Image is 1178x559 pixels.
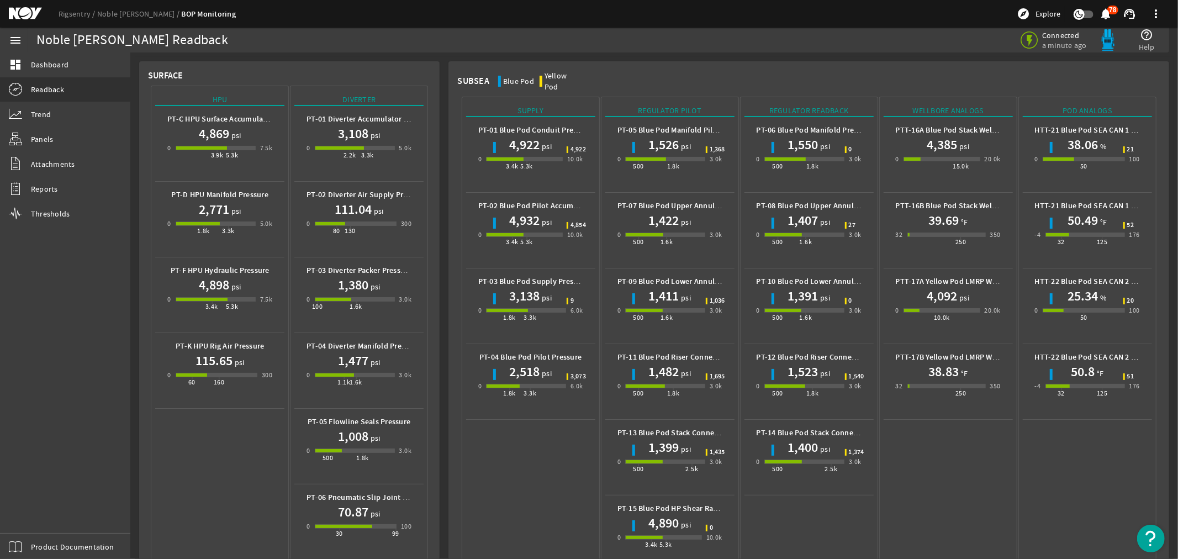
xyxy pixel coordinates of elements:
[710,229,722,240] div: 3.0k
[229,205,241,217] span: psi
[818,141,830,152] span: psi
[1035,276,1164,287] b: HTT-22 Blue Pod SEA CAN 2 Humidity
[1080,312,1087,323] div: 50
[350,377,362,388] div: 1.6k
[927,136,957,154] h1: 4,385
[661,236,673,247] div: 1.6k
[392,528,399,539] div: 99
[1127,222,1134,229] span: 52
[934,312,950,323] div: 10.0k
[478,125,592,135] b: PT-01 Blue Pod Conduit Pressure
[350,301,362,312] div: 1.6k
[985,154,1001,165] div: 20.0k
[540,141,552,152] span: psi
[260,143,273,154] div: 7.5k
[959,217,968,228] span: °F
[849,373,864,380] span: 1,540
[990,229,1001,240] div: 350
[509,363,540,381] h1: 2,518
[661,312,673,323] div: 1.6k
[338,503,368,521] h1: 70.87
[307,341,420,351] b: PT-04 Diverter Manifold Pressure
[478,276,589,287] b: PT-03 Blue Pod Supply Pressure
[1035,201,1176,211] b: HTT-21 Blue Pod SEA CAN 1 Temperature
[567,229,583,240] div: 10.0k
[1035,352,1176,362] b: HTT-22 Blue Pod SEA CAN 2 Temperature
[229,281,241,292] span: psi
[59,9,97,19] a: Rigsentry
[1035,305,1038,316] div: 0
[928,212,959,229] h1: 39.69
[710,298,725,304] span: 1,036
[31,208,70,219] span: Thresholds
[825,463,838,474] div: 2.5k
[167,294,171,305] div: 0
[229,130,241,141] span: psi
[36,35,228,46] div: Noble [PERSON_NAME] Readback
[478,305,482,316] div: 0
[479,352,582,362] b: PT-04 Blue Pod Pilot Pressure
[1042,40,1089,50] span: a minute ago
[1071,363,1095,381] h1: 50.8
[197,225,210,236] div: 1.8k
[466,105,595,117] div: Supply
[211,150,224,161] div: 3.9k
[806,388,819,399] div: 1.8k
[307,370,310,381] div: 0
[757,276,892,287] b: PT-10 Blue Pod Lower Annular Pressure
[148,70,183,81] div: Surface
[31,109,51,120] span: Trend
[520,161,533,172] div: 5.3k
[659,539,672,550] div: 5.3k
[800,236,812,247] div: 1.6k
[338,352,368,370] h1: 1,477
[1127,373,1134,380] span: 51
[335,201,372,218] h1: 111.04
[800,312,812,323] div: 1.6k
[222,225,235,236] div: 3.3k
[1098,141,1107,152] span: %
[849,146,852,153] span: 0
[633,312,644,323] div: 500
[503,76,534,87] div: Blue Pod
[188,377,196,388] div: 60
[957,141,969,152] span: psi
[171,189,268,200] b: PT-D HPU Manifold Pressure
[757,125,873,135] b: PT-06 Blue Pod Manifold Pressure
[1042,30,1089,40] span: Connected
[1068,136,1098,154] h1: 38.06
[368,130,381,141] span: psi
[757,456,760,467] div: 0
[570,373,586,380] span: 3,073
[648,212,679,229] h1: 1,422
[1036,8,1060,19] span: Explore
[307,114,434,124] b: PT-01 Diverter Accumulator Pressure
[509,212,540,229] h1: 4,932
[1100,7,1113,20] mat-icon: notifications
[710,456,722,467] div: 3.0k
[788,287,818,305] h1: 1,391
[645,539,658,550] div: 3.4k
[679,292,691,303] span: psi
[1023,105,1152,117] div: Pod Analogs
[182,9,236,19] a: BOP Monitoring
[849,456,862,467] div: 3.0k
[205,301,218,312] div: 3.4k
[818,444,830,455] span: psi
[896,229,903,240] div: 32
[633,463,644,474] div: 500
[308,416,410,427] b: PT-05 Flowline Seals Pressure
[1137,525,1165,552] button: Open Resource Center
[570,381,583,392] div: 6.0k
[307,265,412,276] b: PT-03 Diverter Packer Pressure
[773,463,783,474] div: 500
[171,265,270,276] b: PT-F HPU Hydraulic Pressure
[955,388,966,399] div: 250
[1068,212,1098,229] h1: 50.49
[1143,1,1169,27] button: more_vert
[849,222,856,229] span: 27
[1129,305,1140,316] div: 100
[307,294,310,305] div: 0
[884,105,1013,117] div: Wellbore Analogs
[617,381,621,392] div: 0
